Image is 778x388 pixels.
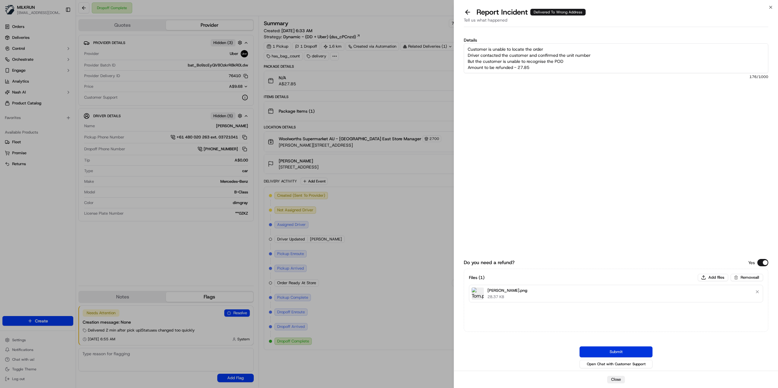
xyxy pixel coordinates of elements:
[607,376,625,383] button: Close
[469,274,484,281] h3: Files ( 1 )
[748,260,755,266] p: Yes
[464,17,768,27] div: Tell us what happened
[530,9,586,15] div: Delivered To Wrong Address
[753,288,762,296] button: Remove file
[464,38,768,42] label: Details
[580,360,652,368] button: Open Chat with Customer Support
[731,274,763,281] button: Removeall
[487,288,527,294] p: [PERSON_NAME].png
[580,346,652,357] button: Submit
[464,74,768,79] span: 176 /1000
[472,288,484,300] img: Tom.png
[477,7,586,17] p: Report Incident
[487,294,527,300] p: 28.37 KB
[698,274,728,281] button: Add files
[464,43,768,73] textarea: Customer is unable to locate the order Driver contacted the customer and confirmed the unit numbe...
[464,259,515,266] label: Do you need a refund?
